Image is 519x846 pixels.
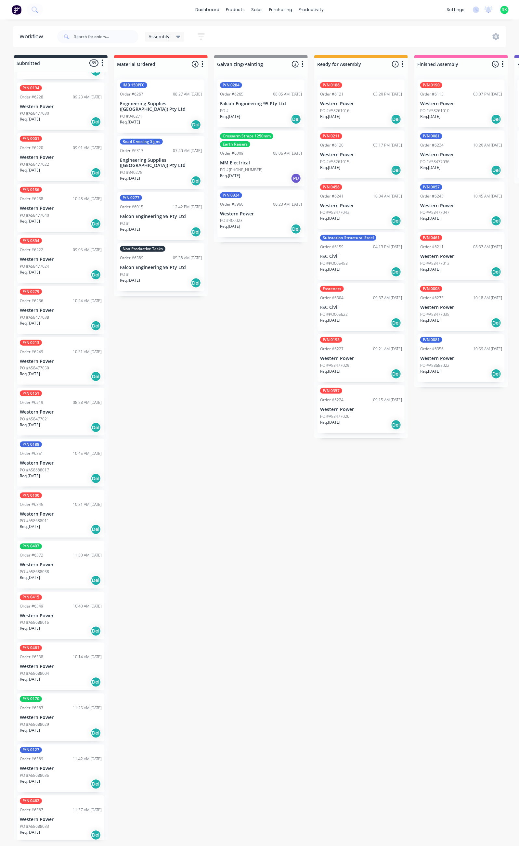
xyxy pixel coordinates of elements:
div: Order #6351 [20,451,43,456]
div: Substation Structural SteelOrder #615904:13 PM [DATE]FSC CivilPO #PO005458Req.[DATE]Del [318,232,405,280]
p: PO #A58477038 [20,314,49,320]
p: PO #A58688022 [420,363,449,368]
div: Order #6265 [220,91,243,97]
div: Order #6369 [20,756,43,762]
p: Req. [DATE] [220,114,240,120]
div: P/N 0081Order #635610:59 AM [DATE]Western PowerPO #A58688022Req.[DATE]Del [418,334,505,382]
div: 11:50 AM [DATE] [73,553,102,558]
p: PO #A58477036 [420,159,449,165]
p: Req. [DATE] [220,173,240,179]
div: Del [291,114,301,124]
div: P/N 0357Order #622409:15 AM [DATE]Western PowerPO #A58477026Req.[DATE]Del [318,385,405,433]
div: P/N 0081 [420,337,442,343]
div: Del [91,524,101,535]
p: Req. [DATE] [320,368,340,374]
div: Order #6015 [120,204,143,210]
div: 10:14 AM [DATE] [73,654,102,660]
div: Order #6345 [20,502,43,507]
div: P/N 0461Order #633810:14 AM [DATE]Western PowerPO #A58688004Req.[DATE]Del [17,643,104,690]
div: 10:34 AM [DATE] [373,193,402,199]
div: P/N 0213 [20,340,42,346]
div: P/N 0324 [220,192,242,198]
div: Del [191,278,201,288]
div: PU [291,173,301,184]
div: Del [91,270,101,280]
div: P/N 0415Order #634910:40 AM [DATE]Western PowerPO #A58688015Req.[DATE]Del [17,592,104,640]
p: Req. [DATE] [320,114,340,120]
div: P/N 0354Order #622209:05 AM [DATE]Western PowerPO #A58477024Req.[DATE]Del [17,235,104,283]
p: Req. [DATE] [220,224,240,229]
div: Order #6219 [20,400,43,405]
p: Req. [DATE] [420,368,440,374]
p: Western Power [20,409,102,415]
p: Engineering Supplies ([GEOGRAPHIC_DATA]) Pty Ltd [120,101,202,112]
div: P/N 0461 [420,235,442,241]
p: PO #A58477022 [20,161,49,167]
div: P/N 0100Order #634510:31 AM [DATE]Western PowerPO #A58688011Req.[DATE]Del [17,490,104,538]
p: Western Power [420,305,502,310]
div: P/N 0277 [120,195,142,201]
div: Order #6238 [20,196,43,202]
div: Order #6267 [120,91,143,97]
p: Western Power [20,359,102,364]
p: PO #A58477030 [20,110,49,116]
div: Order #6234 [420,142,444,148]
div: P/N 0001 [20,136,42,142]
div: Order #6121 [320,91,344,97]
div: P/N 0213Order #624910:51 AM [DATE]Western PowerPO #A58477050Req.[DATE]Del [17,337,104,385]
div: 03:07 PM [DATE] [473,91,502,97]
div: Fasteners [320,286,344,292]
p: Western Power [320,203,402,209]
div: P/N 0462 [20,798,42,804]
div: Del [91,677,101,687]
div: products [223,5,248,15]
div: Earth Raisers [220,141,250,147]
div: settings [443,5,468,15]
div: Del [191,120,201,130]
p: PO #PO005458 [320,261,348,266]
p: PO #A58477035 [420,312,449,317]
div: sales [248,5,266,15]
div: 07:40 AM [DATE] [173,148,202,154]
div: P/N 0415 [20,595,42,600]
p: PO #A58688011 [20,518,49,524]
p: Western Power [20,715,102,721]
div: 10:18 AM [DATE] [473,295,502,301]
div: P/N 0211 [320,133,342,139]
span: Assembly [149,33,170,40]
div: Del [391,318,401,328]
div: P/N 0324Order #596006:23 AM [DATE]Western PowerPO #400023Req.[DATE]Del [217,190,305,237]
p: PO # [220,108,229,114]
p: PO #A58688017 [20,467,49,473]
p: PO #A58261016 [320,108,349,114]
div: P/N 0284Order #626508:05 AM [DATE]Falcon Engineering 95 Pty LtdPO #Req.[DATE]Del [217,80,305,127]
div: Del [391,420,401,430]
div: Del [91,371,101,382]
div: P/N 0407 [20,544,42,549]
p: Western Power [420,254,502,259]
div: 09:23 AM [DATE] [73,94,102,100]
div: Road Crossing SignsOrder #631307:40 AM [DATE]Engineering Supplies ([GEOGRAPHIC_DATA]) Pty LtdPO #... [117,136,204,189]
p: Req. [DATE] [120,226,140,232]
p: Western Power [320,152,402,158]
p: Falcon Engineering 95 Pty Ltd [220,101,302,107]
div: Del [491,267,501,277]
p: PO #340275 [120,170,142,175]
div: P/N 0407Order #637211:50 AM [DATE]Western PowerPO #A58688038Req.[DATE]Del [17,541,104,589]
div: Order #6349 [20,604,43,609]
p: Req. [DATE] [320,266,340,272]
div: P/N 0001Order #622009:01 AM [DATE]Western PowerPO #A58477022Req.[DATE]Del [17,133,104,181]
div: Del [391,165,401,175]
p: Req. [DATE] [320,215,340,221]
p: Western Power [20,206,102,211]
p: Western Power [20,511,102,517]
div: Del [91,422,101,433]
p: Req. [DATE] [20,422,40,428]
div: IMB 150PFC [120,82,147,88]
div: 10:45 AM [DATE] [473,193,502,199]
div: 10:51 AM [DATE] [73,349,102,355]
div: Del [191,227,201,237]
p: Western Power [20,664,102,670]
p: MM Electrical [220,160,302,166]
p: Req. [DATE] [20,167,40,173]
